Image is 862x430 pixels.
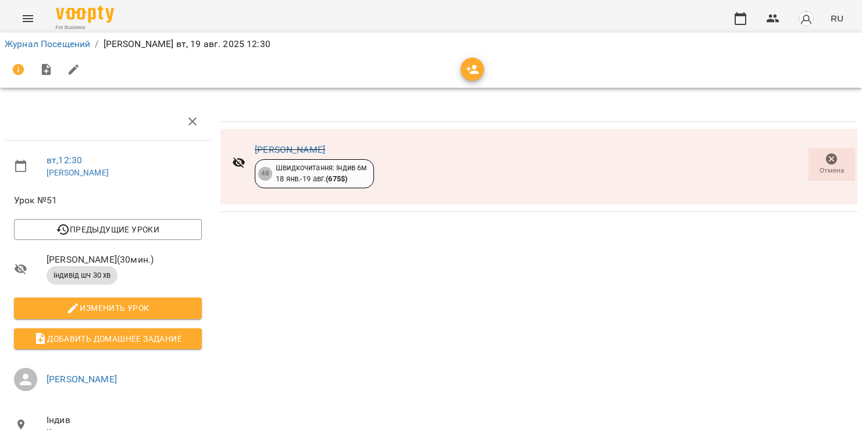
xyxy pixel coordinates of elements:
[95,37,98,51] li: /
[23,301,193,315] span: Изменить урок
[276,163,366,184] div: Швидкочитання: Індив 6м 18 янв. - 19 авг.
[23,223,193,236] span: Предыдущие уроки
[326,174,347,183] b: ( 675 $ )
[14,193,202,207] span: Урок №51
[47,253,202,267] span: [PERSON_NAME] ( 30 мин. )
[14,328,202,349] button: Добавить домашнее задание
[798,10,814,27] img: avatar_s.png
[14,5,42,33] button: Menu
[255,144,325,155] a: [PERSON_NAME]
[47,155,82,166] a: вт , 12:30
[5,38,90,49] a: Журнал Посещений
[47,270,117,281] span: індивід шч 30 хв
[47,413,202,427] span: Індив
[56,24,114,31] span: For Business
[47,374,117,385] a: [PERSON_NAME]
[23,332,193,346] span: Добавить домашнее задание
[14,219,202,240] button: Предыдущие уроки
[47,168,109,177] a: [PERSON_NAME]
[808,148,855,181] button: Отмена
[14,298,202,318] button: Изменить урок
[56,6,114,23] img: Voopty Logo
[831,12,843,24] span: RU
[826,8,848,29] button: RU
[258,167,272,181] div: 48
[104,37,270,51] p: [PERSON_NAME] вт, 19 авг. 2025 12:30
[5,37,857,51] nav: breadcrumb
[820,166,844,175] span: Отмена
